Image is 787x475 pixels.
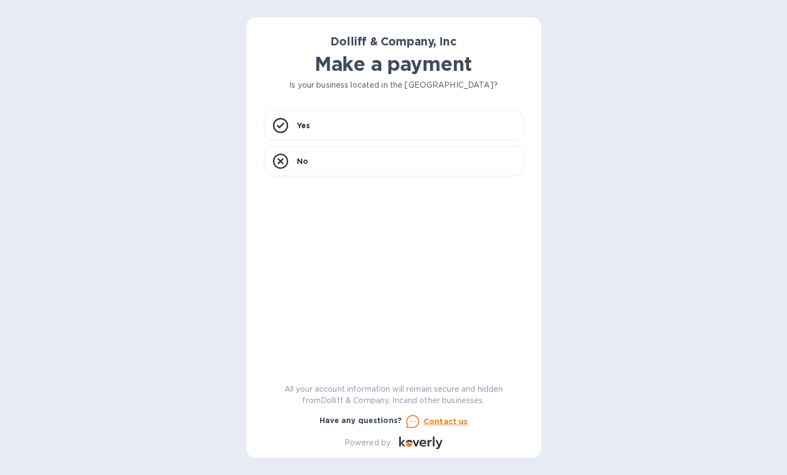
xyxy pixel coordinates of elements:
p: All your account information will remain secure and hidden from Dolliff & Company, Inc and other ... [264,384,524,406]
p: Is your business located in the [GEOGRAPHIC_DATA]? [264,80,524,91]
p: No [297,156,308,167]
b: Have any questions? [320,416,402,425]
h1: Make a payment [264,52,524,75]
b: Dolliff & Company, Inc [330,35,456,48]
u: Contact us [424,417,468,426]
p: Yes [297,120,310,131]
p: Powered by [344,437,391,448]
